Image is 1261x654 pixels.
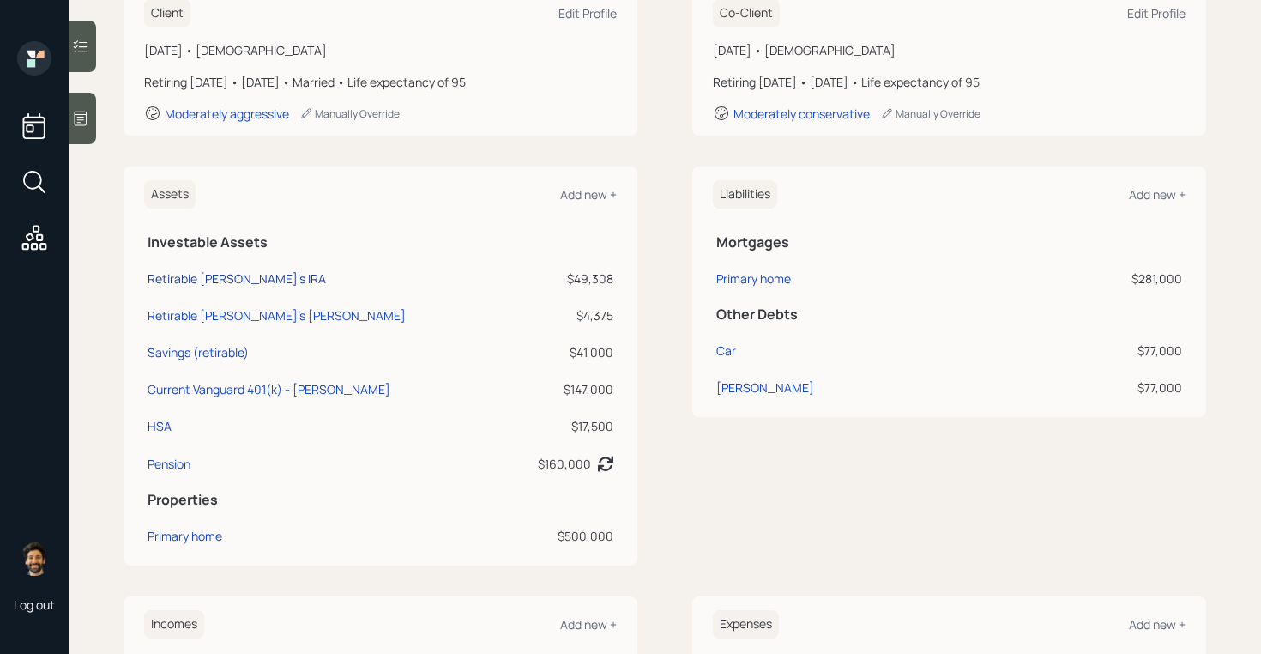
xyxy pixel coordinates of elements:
[1022,342,1182,360] div: $77,000
[713,610,779,639] h6: Expenses
[713,180,777,209] h6: Liabilities
[713,73,1186,91] div: Retiring [DATE] • [DATE] • Life expectancy of 95
[144,610,204,639] h6: Incomes
[716,269,791,288] div: Primary home
[148,306,406,324] div: Retirable [PERSON_NAME]'s [PERSON_NAME]
[716,342,736,360] div: Car
[716,306,1182,323] h5: Other Debts
[880,106,980,121] div: Manually Override
[165,106,289,122] div: Moderately aggressive
[1022,378,1182,397] div: $77,000
[508,343,613,361] div: $41,000
[17,542,51,576] img: eric-schwartz-headshot.png
[560,616,617,633] div: Add new +
[716,234,1182,251] h5: Mortgages
[144,41,617,59] div: [DATE] • [DEMOGRAPHIC_DATA]
[508,527,613,545] div: $500,000
[148,269,326,288] div: Retirable [PERSON_NAME]'s IRA
[508,417,613,435] div: $17,500
[1129,186,1186,203] div: Add new +
[148,343,249,361] div: Savings (retirable)
[144,73,617,91] div: Retiring [DATE] • [DATE] • Married • Life expectancy of 95
[538,455,591,473] div: $160,000
[508,306,613,324] div: $4,375
[1129,616,1186,633] div: Add new +
[713,41,1186,59] div: [DATE] • [DEMOGRAPHIC_DATA]
[148,527,222,545] div: Primary home
[733,106,870,122] div: Moderately conservative
[1022,269,1182,288] div: $281,000
[560,186,617,203] div: Add new +
[148,455,190,473] div: Pension
[508,380,613,398] div: $147,000
[299,106,400,121] div: Manually Override
[148,234,613,251] h5: Investable Assets
[558,5,617,21] div: Edit Profile
[148,380,390,398] div: Current Vanguard 401(k) - [PERSON_NAME]
[14,596,55,613] div: Log out
[148,492,613,508] h5: Properties
[716,378,814,397] div: [PERSON_NAME]
[144,180,196,209] h6: Assets
[1127,5,1186,21] div: Edit Profile
[508,269,613,288] div: $49,308
[148,417,172,435] div: HSA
